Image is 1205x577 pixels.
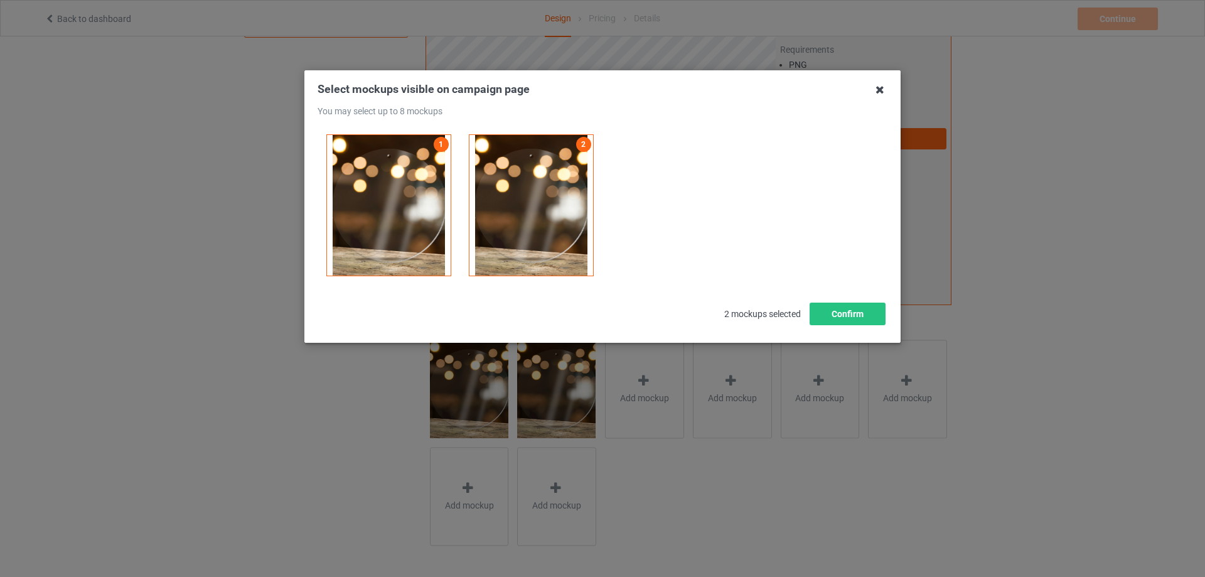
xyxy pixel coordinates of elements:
button: Confirm [810,303,886,325]
span: Select mockups visible on campaign page [318,82,530,95]
a: 2 [576,137,591,152]
span: 2 mockups selected [715,300,810,328]
a: 1 [434,137,449,152]
span: You may select up to 8 mockups [318,106,442,116]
